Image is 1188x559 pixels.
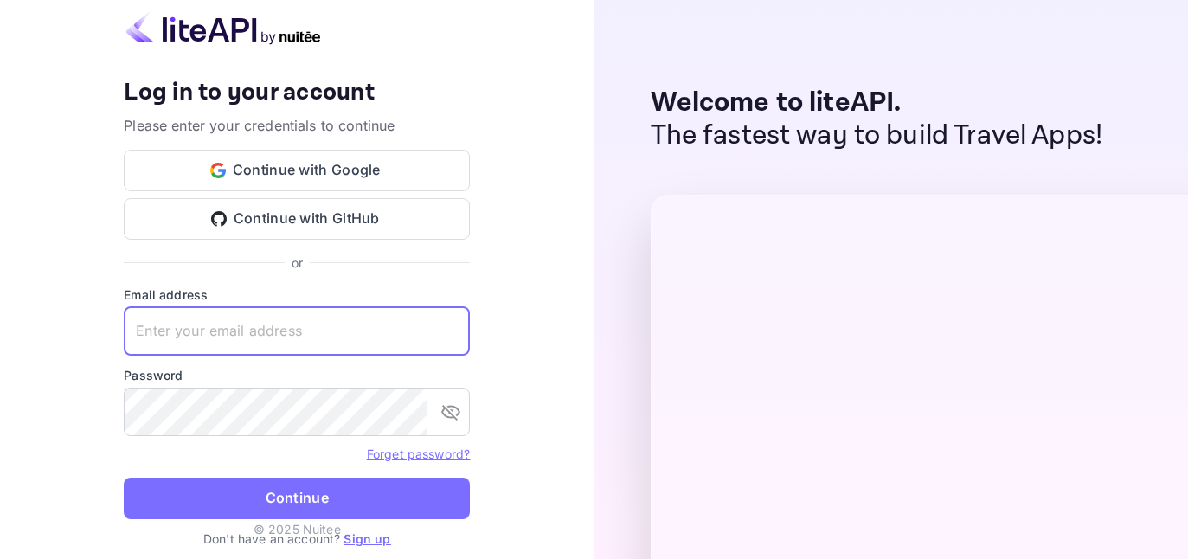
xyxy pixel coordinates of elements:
h4: Log in to your account [124,78,470,108]
p: Please enter your credentials to continue [124,115,470,136]
label: Email address [124,286,470,304]
button: Continue with GitHub [124,198,470,240]
button: Continue [124,478,470,519]
p: Don't have an account? [124,530,470,548]
a: Forget password? [367,447,470,461]
p: or [292,254,303,272]
a: Sign up [344,531,390,546]
p: Welcome to liteAPI. [651,87,1103,119]
a: Forget password? [367,445,470,462]
button: toggle password visibility [433,395,468,429]
label: Password [124,366,470,384]
p: © 2025 Nuitee [254,520,341,538]
p: The fastest way to build Travel Apps! [651,119,1103,152]
input: Enter your email address [124,307,470,356]
img: liteapi [124,11,323,45]
button: Continue with Google [124,150,470,191]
